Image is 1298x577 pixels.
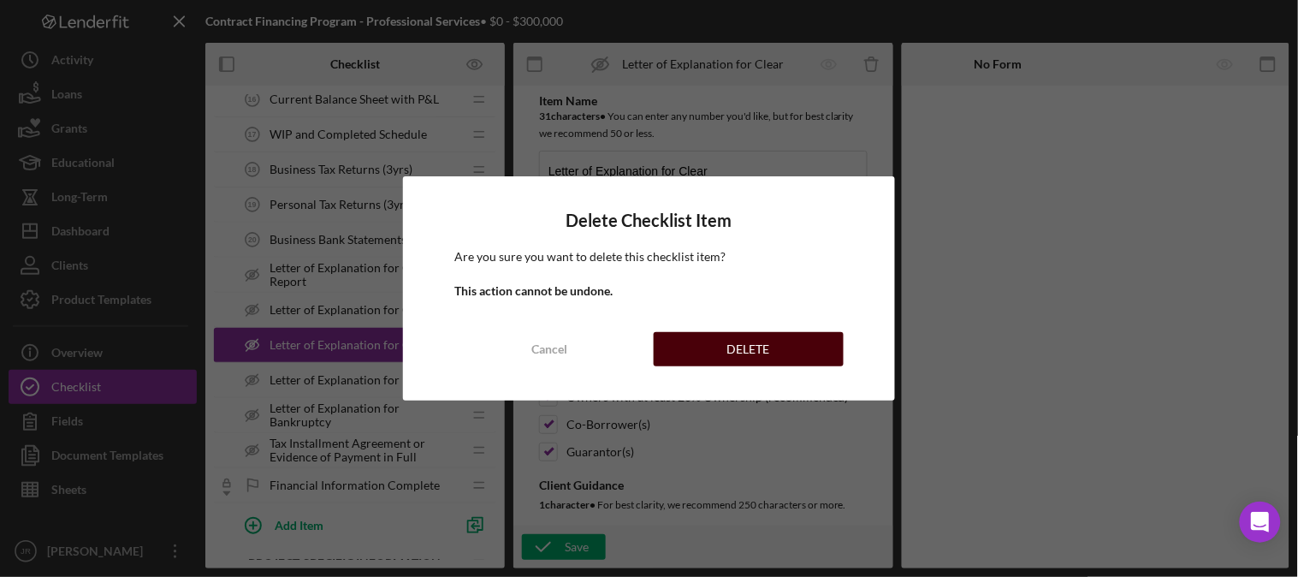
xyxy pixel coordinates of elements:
[454,247,844,266] p: Are you sure you want to delete this checklist item?
[1240,502,1281,543] div: Open Intercom Messenger
[14,14,311,33] div: .
[454,283,613,298] b: This action cannot be undone.
[454,332,645,366] button: Cancel
[654,332,845,366] button: DELETE
[14,14,311,33] body: Rich Text Area. Press ALT-0 for help.
[531,332,567,366] div: Cancel
[454,211,844,230] h4: Delete Checklist Item
[727,332,770,366] div: DELETE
